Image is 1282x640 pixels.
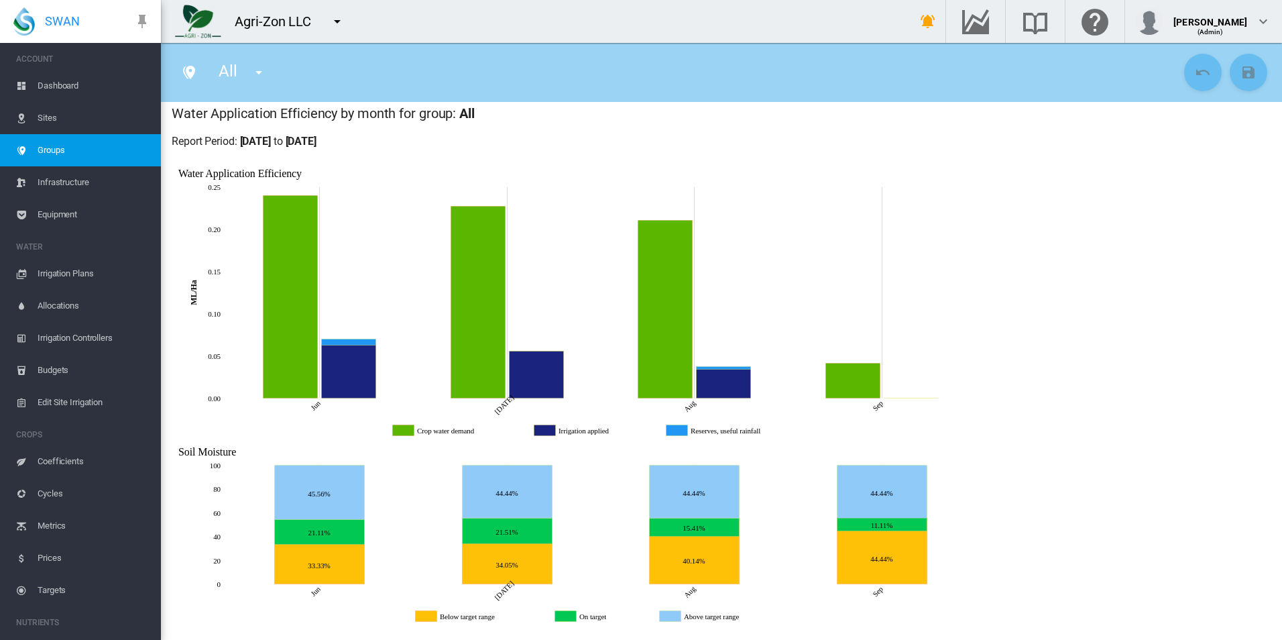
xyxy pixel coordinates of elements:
g: Above target range Jul, 2025 124 [463,465,552,518]
tspan: [DATE] [493,393,515,415]
tspan: Aug [683,584,697,599]
md-icon: icon-map-marker-multiple [181,64,197,81]
md-icon: icon-menu-down [251,64,267,81]
g: Irrigation applied Jul, 2025 0.055912916463726564 [510,351,564,398]
button: icon-menu-down [245,59,272,86]
md-icon: icon-chevron-down [1255,13,1271,30]
img: 7FicoSLW9yRjj7F2+0uvjPufP+ga39vogPu+G1+wvBtcm3fNv859aGr42DJ5pXiEAAAAAAAAAAAAAAAAAAAAAAAAAAAAAAAAA... [175,5,221,38]
span: Report Period: [172,135,237,148]
g: On target [555,610,652,623]
g: Below target range Aug, 2025 112 [650,536,740,584]
span: Targets [38,574,150,606]
g: Crop water demand Aug, 2025 0.21020079737208083 [638,220,693,398]
g: On target Sep, 2025 7 [837,517,927,531]
span: SWAN [45,13,80,30]
g: Below target range Jul, 2025 95 [463,543,552,584]
g: Crop water demand [393,425,526,437]
tspan: 40 [213,533,221,541]
span: CROPS [16,424,150,445]
button: Click to go to list of groups [176,59,202,86]
span: WATER [16,236,150,258]
tspan: 0.15 [208,268,221,276]
tspan: 0.25 [208,183,221,191]
span: Water Application Efficiency [172,105,337,121]
g: Crop water demand Jun, 2025 0.2395005757689827 [264,195,318,398]
tspan: 20 [213,557,221,565]
g: Below target range [416,610,547,623]
tspan: Sep [871,584,884,598]
md-icon: Search the knowledge base [1019,13,1051,30]
tspan: Jun [309,584,323,598]
g: Reserves, useful rainfall Aug, 2025 0.003228059734967986 [697,366,751,369]
g: Reserves, useful rainfall Jun, 2025 0.007168396249956251 [322,339,376,345]
span: (Admin) [1198,28,1224,36]
g: Irrigation applied Jun, 2025 0.06304550411933192 [322,345,376,398]
tspan: 80 [213,485,221,493]
tspan: [DATE] [493,579,515,601]
tspan: 0.00 [208,394,221,403]
span: Prices [38,542,150,574]
g: Above target range Jun, 2025 123 [275,465,365,519]
div: [PERSON_NAME] [1173,10,1247,23]
span: to [274,135,283,148]
tspan: 0.10 [208,310,221,318]
tspan: 0.20 [208,225,221,233]
g: Above target range [660,610,793,623]
tspan: 100 [210,462,221,470]
g: Irrigation applied Aug, 2025 0.03429841201790188 [697,369,751,398]
span: All [219,62,237,81]
button: Cancel Changes [1184,54,1222,91]
tspan: 0 [217,580,221,588]
span: for group: [399,105,456,121]
span: ACCOUNT [16,48,150,70]
span: Dashboard [38,70,150,102]
g: On target Jun, 2025 57 [275,519,365,544]
span: NUTRIENTS [16,612,150,633]
g: Above target range Sep, 2025 28 [837,465,927,518]
span: Cycles [38,478,150,510]
g: On target Aug, 2025 43 [650,518,740,536]
md-icon: icon-content-save [1240,64,1257,81]
g: Below target range Sep, 2025 28 [837,531,927,584]
g: Crop water demand Sep, 2025 0.04158904700365669 [826,363,880,398]
md-icon: icon-menu-down [329,13,345,30]
md-icon: icon-bell-ring [920,13,936,30]
md-icon: Click here for help [1079,13,1111,30]
tspan: Jun [309,398,323,412]
span: Allocations [38,290,150,322]
img: SWAN-Landscape-Logo-Colour-drop.png [13,7,35,36]
span: Metrics [38,510,150,542]
span: Irrigation Controllers [38,322,150,354]
div: Agri-Zon LLC [235,12,323,31]
span: Irrigation Plans [38,258,150,290]
g: Reserves, useful rainfall [666,425,815,437]
g: Irrigation applied [534,425,658,437]
span: [DATE] [240,135,271,148]
g: Below target range Jun, 2025 90 [275,544,365,584]
span: Sites [38,102,150,134]
tspan: ML/Ha [189,280,198,305]
button: icon-menu-down [324,8,351,35]
span: Groups [38,134,150,166]
img: profile.jpg [1136,8,1163,35]
span: by month [341,105,396,121]
md-icon: icon-undo [1195,64,1211,81]
span: Edit Site Irrigation [38,386,150,419]
span: Coefficients [38,445,150,478]
tspan: Sep [871,398,884,412]
g: On target Jul, 2025 60 [463,518,552,543]
md-icon: Go to the Data Hub [959,13,992,30]
button: Save Changes [1230,54,1267,91]
button: icon-bell-ring [915,8,941,35]
tspan: Aug [683,398,697,413]
g: Crop water demand Jul, 2025 0.22712381847460128 [451,206,506,398]
tspan: 60 [213,509,221,517]
span: Budgets [38,354,150,386]
g: Above target range Aug, 2025 124 [650,465,740,518]
tspan: 0.05 [208,352,221,360]
span: All [459,105,475,121]
span: Equipment [38,199,150,231]
span: [DATE] [286,135,316,148]
span: Infrastructure [38,166,150,199]
md-icon: icon-pin [134,13,150,30]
